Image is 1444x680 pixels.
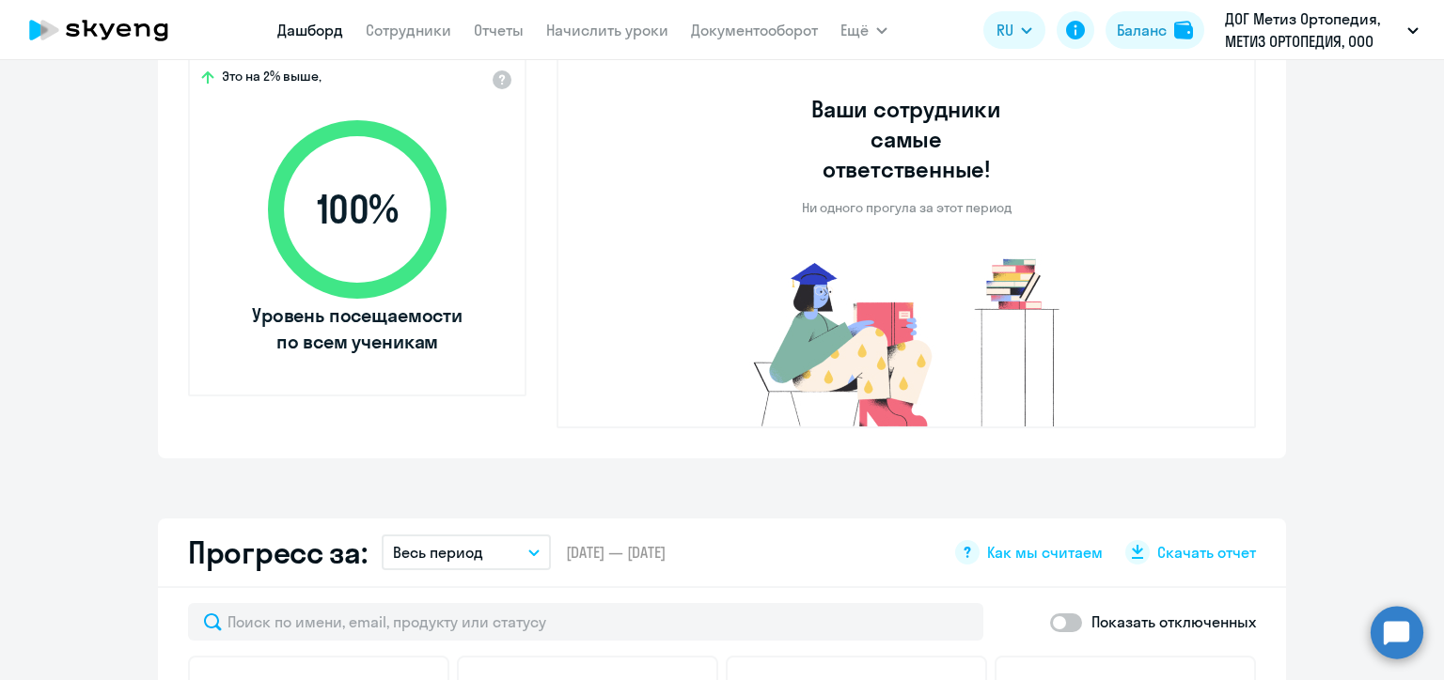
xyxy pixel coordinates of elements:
a: Документооборот [691,21,818,39]
span: 100 % [249,187,465,232]
div: Баланс [1117,19,1167,41]
input: Поиск по имени, email, продукту или статусу [188,603,983,641]
button: ДОГ Метиз Ортопедия, МЕТИЗ ОРТОПЕДИЯ, ООО [1216,8,1428,53]
button: Балансbalance [1106,11,1204,49]
a: Сотрудники [366,21,451,39]
img: balance [1174,21,1193,39]
span: Ещё [840,19,869,41]
p: ДОГ Метиз Ортопедия, МЕТИЗ ОРТОПЕДИЯ, ООО [1225,8,1400,53]
span: Уровень посещаемости по всем ученикам [249,302,465,355]
span: Это на 2% выше, [222,68,322,90]
img: no-truants [718,254,1095,426]
h2: Прогресс за: [188,533,367,571]
span: RU [997,19,1013,41]
p: Весь период [393,541,483,564]
span: [DATE] — [DATE] [566,542,666,563]
span: Скачать отчет [1157,542,1256,563]
p: Показать отключенных [1091,610,1256,633]
button: Ещё [840,11,887,49]
p: Ни одного прогула за этот период [802,199,1012,216]
h3: Ваши сотрудники самые ответственные! [786,94,1028,184]
button: RU [983,11,1045,49]
button: Весь период [382,534,551,570]
a: Дашборд [277,21,343,39]
a: Отчеты [474,21,524,39]
a: Начислить уроки [546,21,668,39]
span: Как мы считаем [987,542,1103,563]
